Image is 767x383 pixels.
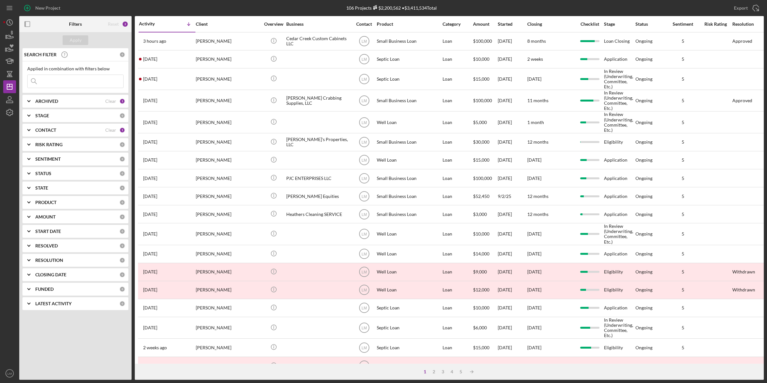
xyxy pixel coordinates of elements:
[119,228,125,234] div: 0
[732,287,755,292] div: Withdrawn
[105,99,116,104] div: Clear
[732,22,763,27] div: Resolution
[635,251,652,256] div: Ongoing
[443,188,472,205] div: Loan
[361,346,367,350] text: LM
[667,157,699,163] div: 5
[527,139,548,145] time: 12 months
[143,57,157,62] time: 2025-09-19 21:47
[604,134,635,151] div: Eligibility
[527,120,544,125] time: 1 month
[635,176,652,181] div: Ongoing
[473,157,489,163] span: $15,000
[498,357,527,374] div: [DATE]
[667,212,699,217] div: 5
[143,251,157,256] time: 2025-09-15 17:36
[119,185,125,191] div: 0
[196,33,260,50] div: [PERSON_NAME]
[473,193,489,199] span: $52,450
[473,231,489,236] span: $10,000
[119,98,125,104] div: 1
[473,120,487,125] span: $5,000
[667,194,699,199] div: 5
[635,194,652,199] div: Ongoing
[361,158,367,163] text: LM
[35,185,48,191] b: STATE
[635,57,652,62] div: Ongoing
[443,339,472,356] div: Loan
[498,245,527,263] div: [DATE]
[27,66,124,71] div: Applied in combination with filters below
[498,134,527,151] div: [DATE]
[105,128,116,133] div: Clear
[143,269,157,274] time: 2025-09-15 17:26
[377,90,441,111] div: Small Business Loan
[286,22,350,27] div: Business
[604,152,635,169] div: Application
[196,69,260,89] div: [PERSON_NAME]
[635,212,652,217] div: Ongoing
[377,299,441,316] div: Septic Loan
[635,157,652,163] div: Ongoing
[196,170,260,187] div: [PERSON_NAME]
[196,317,260,338] div: [PERSON_NAME]
[732,98,752,103] div: Approved
[361,120,367,125] text: LM
[604,317,635,338] div: In Review (Underwriting, Committee, Etc.)
[527,56,543,62] time: 2 weeks
[473,56,489,62] span: $10,000
[361,99,367,103] text: LM
[498,51,527,68] div: [DATE]
[604,224,635,244] div: In Review (Underwriting, Committee, Etc.)
[361,306,367,310] text: LM
[438,369,447,374] div: 3
[35,128,56,133] b: CONTACT
[473,90,497,111] div: $100,000
[635,76,652,82] div: Ongoing
[377,134,441,151] div: Small Business Loan
[377,206,441,223] div: Small Business Loan
[119,52,125,58] div: 0
[527,211,548,217] time: 12 months
[635,269,652,274] div: Ongoing
[443,317,472,338] div: Loan
[443,206,472,223] div: Loan
[443,22,472,27] div: Category
[361,57,367,62] text: LM
[604,90,635,111] div: In Review (Underwriting, Committee, Etc.)
[473,175,492,181] span: $100,000
[667,76,699,82] div: 5
[196,245,260,263] div: [PERSON_NAME]
[667,39,699,44] div: 5
[473,305,489,310] span: $10,000
[196,339,260,356] div: [PERSON_NAME]
[443,357,472,374] div: Loan
[443,224,472,244] div: Loan
[473,345,489,350] span: $15,000
[143,76,157,82] time: 2025-09-18 23:28
[527,363,541,368] time: [DATE]
[527,305,541,310] time: [DATE]
[196,152,260,169] div: [PERSON_NAME]
[473,211,487,217] span: $3,000
[35,229,61,234] b: START DATE
[119,142,125,147] div: 0
[108,22,119,27] div: Reset
[361,232,367,236] text: LM
[604,51,635,68] div: Application
[143,231,157,236] time: 2025-09-15 18:39
[667,231,699,236] div: 5
[35,156,61,162] b: SENTIMENT
[498,339,527,356] div: [DATE]
[734,2,748,14] div: Export
[143,287,157,292] time: 2025-09-15 14:07
[745,355,761,370] iframe: Intercom live chat
[604,263,635,281] div: Eligibility
[527,193,548,199] time: 12 months
[361,326,367,330] text: LM
[527,22,575,27] div: Closing
[700,22,732,27] div: Risk Rating
[667,139,699,145] div: 5
[473,22,497,27] div: Amount
[69,22,82,27] b: Filters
